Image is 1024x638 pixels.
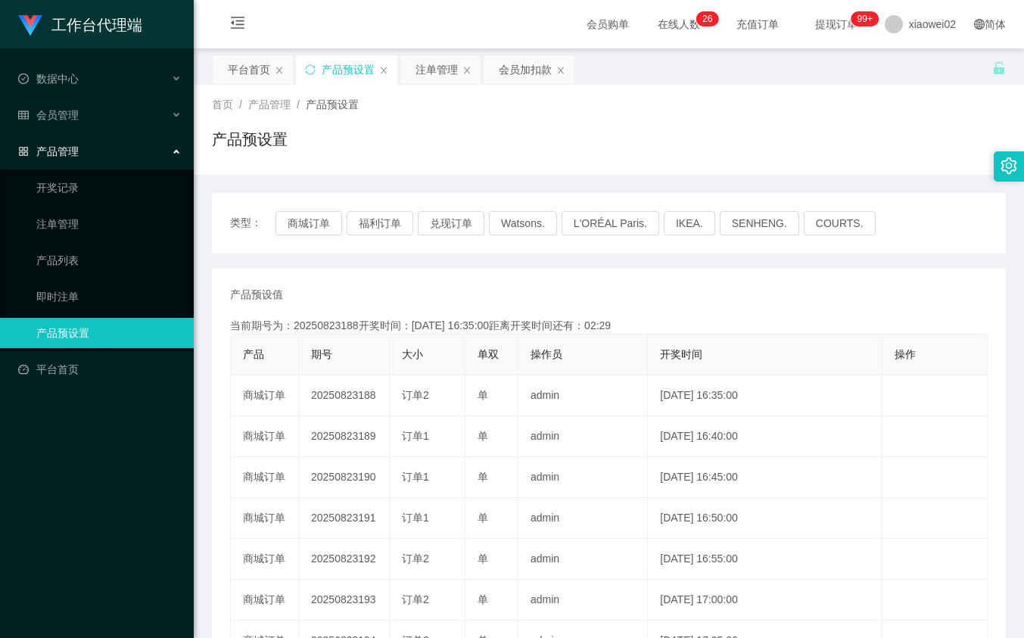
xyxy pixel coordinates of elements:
div: 产品预设置 [322,55,375,84]
td: 20250823190 [299,457,390,498]
span: 会员管理 [18,109,79,121]
td: 20250823193 [299,580,390,621]
span: 操作员 [531,348,562,360]
a: 注单管理 [36,209,182,239]
i: 图标: close [275,66,284,75]
i: 图标: setting [1001,157,1017,174]
a: 开奖记录 [36,173,182,203]
i: 图标: table [18,110,29,120]
td: [DATE] 16:35:00 [648,375,882,416]
i: 图标: appstore-o [18,146,29,157]
span: 单 [478,512,488,524]
p: 2 [702,11,708,26]
span: 产品预设值 [230,287,283,303]
span: 订单2 [402,593,429,605]
td: 商城订单 [231,580,299,621]
span: 数据中心 [18,73,79,85]
span: 单 [478,471,488,483]
td: 商城订单 [231,498,299,539]
span: 订单1 [402,430,429,442]
span: 订单2 [402,552,429,565]
span: 单 [478,430,488,442]
td: 20250823188 [299,375,390,416]
h1: 产品预设置 [212,128,288,151]
td: 20250823189 [299,416,390,457]
td: 20250823191 [299,498,390,539]
a: 产品列表 [36,245,182,275]
button: L'ORÉAL Paris. [562,211,659,235]
button: 兑现订单 [418,211,484,235]
i: 图标: sync [305,64,316,75]
div: 注单管理 [416,55,458,84]
sup: 937 [851,11,879,26]
span: / [239,98,242,110]
span: 大小 [402,348,423,360]
td: [DATE] 17:00:00 [648,580,882,621]
span: 提现订单 [808,19,865,30]
button: 商城订单 [275,211,342,235]
i: 图标: unlock [992,61,1006,75]
span: 单 [478,389,488,401]
i: 图标: close [462,66,472,75]
i: 图标: menu-fold [212,1,263,49]
span: 产品预设置 [306,98,359,110]
span: 订单2 [402,389,429,401]
button: IKEA. [664,211,715,235]
i: 图标: close [556,66,565,75]
td: [DATE] 16:50:00 [648,498,882,539]
button: 福利订单 [347,211,413,235]
span: 单双 [478,348,499,360]
span: 期号 [311,348,332,360]
span: 产品 [243,348,264,360]
div: 会员加扣款 [499,55,552,84]
span: 订单1 [402,471,429,483]
img: logo.9652507e.png [18,15,42,36]
span: 开奖时间 [660,348,702,360]
span: 单 [478,552,488,565]
div: 平台首页 [228,55,270,84]
td: admin [518,375,648,416]
td: admin [518,539,648,580]
i: 图标: global [974,19,985,30]
div: 当前期号为：20250823188开奖时间：[DATE] 16:35:00距离开奖时间还有：02:29 [230,318,988,334]
a: 工作台代理端 [18,18,142,30]
span: 在线人数 [650,19,708,30]
button: Watsons. [489,211,557,235]
span: 类型： [230,211,275,235]
span: 产品管理 [18,145,79,157]
sup: 26 [696,11,718,26]
td: admin [518,416,648,457]
button: SENHENG. [720,211,799,235]
a: 产品预设置 [36,318,182,348]
td: admin [518,580,648,621]
span: 单 [478,593,488,605]
td: 商城订单 [231,457,299,498]
a: 图标: dashboard平台首页 [18,354,182,384]
td: 20250823192 [299,539,390,580]
p: 6 [708,11,713,26]
td: [DATE] 16:45:00 [648,457,882,498]
i: 图标: close [379,66,388,75]
span: 订单1 [402,512,429,524]
td: 商城订单 [231,539,299,580]
span: 首页 [212,98,233,110]
td: admin [518,498,648,539]
span: / [297,98,300,110]
a: 即时注单 [36,282,182,312]
td: [DATE] 16:55:00 [648,539,882,580]
td: [DATE] 16:40:00 [648,416,882,457]
span: 产品管理 [248,98,291,110]
td: 商城订单 [231,416,299,457]
span: 充值订单 [729,19,786,30]
button: COURTS. [804,211,876,235]
span: 操作 [895,348,916,360]
h1: 工作台代理端 [51,1,142,49]
td: admin [518,457,648,498]
td: 商城订单 [231,375,299,416]
i: 图标: check-circle-o [18,73,29,84]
